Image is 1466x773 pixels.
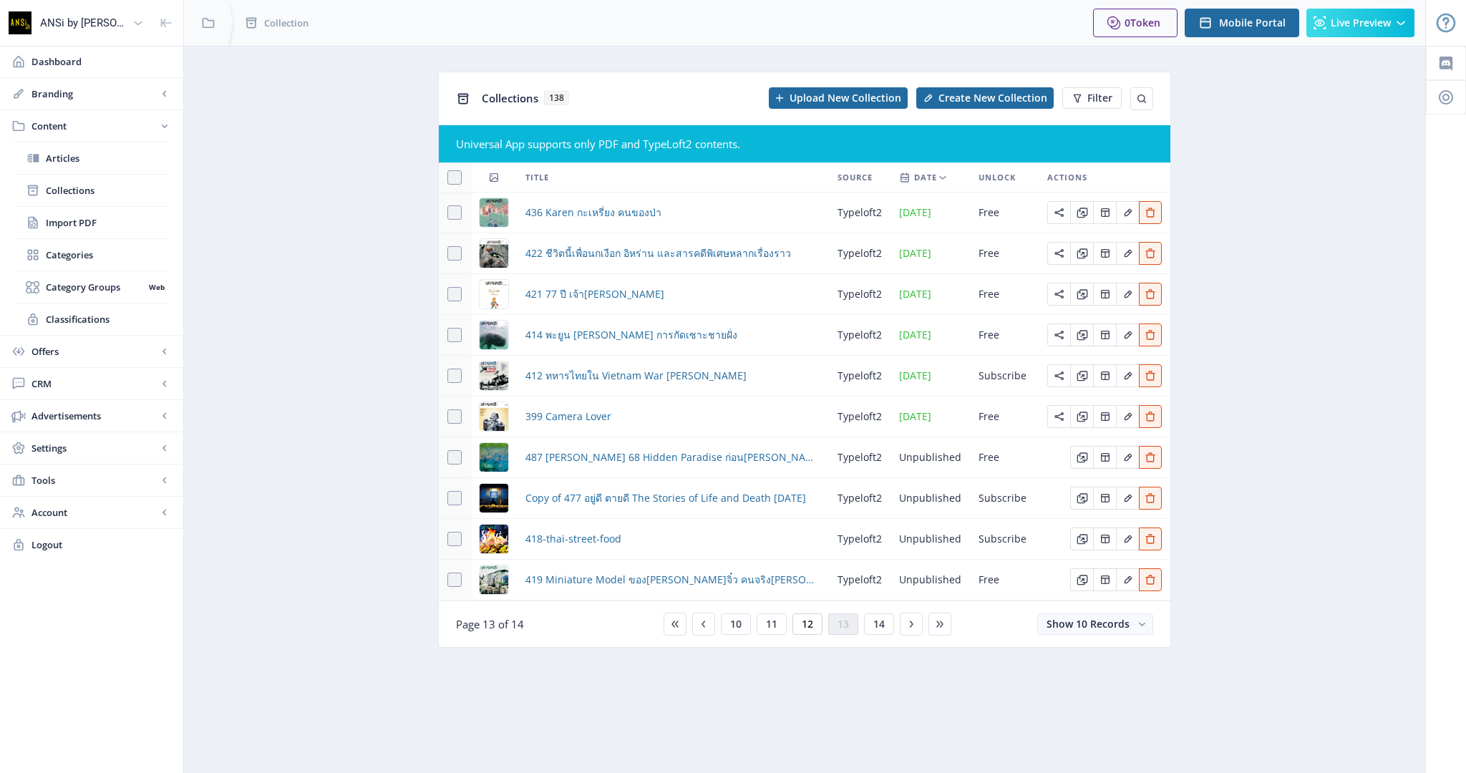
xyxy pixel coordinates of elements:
[1070,245,1093,259] a: Edit page
[31,538,172,552] span: Logout
[1116,286,1139,300] a: Edit page
[864,613,894,635] button: 14
[970,193,1039,233] td: Free
[1139,449,1162,463] a: Edit page
[1093,9,1178,37] button: 0Token
[525,326,737,344] span: 414 พะยูน [PERSON_NAME] การกัดเซาะชายฝั่ง
[480,484,508,512] img: 7e65a0ad-c380-4f69-9591-9c05cd37a1c8.png
[46,280,144,294] span: Category Groups
[916,87,1054,109] button: Create New Collection
[1093,531,1116,545] a: Edit page
[1139,205,1162,218] a: Edit page
[790,92,901,104] span: Upload New Collection
[1306,9,1414,37] button: Live Preview
[46,151,169,165] span: Articles
[525,286,664,303] a: 421 77 ปี เจ้า[PERSON_NAME]
[1116,205,1139,218] a: Edit page
[1047,617,1130,631] span: Show 10 Records
[829,560,890,601] td: typeloft2
[1139,531,1162,545] a: Edit page
[31,473,157,487] span: Tools
[890,315,970,356] td: [DATE]
[1037,613,1153,635] button: Show 10 Records
[480,361,508,390] img: cover.png
[1093,490,1116,504] a: Edit page
[14,239,169,271] a: Categories
[525,571,820,588] span: 419 Miniature Model ของ[PERSON_NAME]จิ๋ว คนจริง[PERSON_NAME]ใหญ่
[525,530,621,548] a: 418-thai-street-food
[482,91,538,105] span: Collections
[970,478,1039,519] td: Subscribe
[1093,449,1116,463] a: Edit page
[1139,368,1162,381] a: Edit page
[829,274,890,315] td: typeloft2
[1070,490,1093,504] a: Edit page
[792,613,822,635] button: 12
[31,344,157,359] span: Offers
[802,618,813,630] span: 12
[14,207,169,238] a: Import PDF
[1130,16,1160,29] span: Token
[1070,286,1093,300] a: Edit page
[1070,205,1093,218] a: Edit page
[1047,409,1070,422] a: Edit page
[1070,409,1093,422] a: Edit page
[1093,205,1116,218] a: Edit page
[525,204,661,221] a: 436 Karen กะเหรี่ยง คนของป่า
[829,193,890,233] td: typeloft2
[9,11,31,34] img: properties.app_icon.png
[1093,245,1116,259] a: Edit page
[829,315,890,356] td: typeloft2
[31,119,157,133] span: Content
[31,409,157,423] span: Advertisements
[1093,327,1116,341] a: Edit page
[1070,327,1093,341] a: Edit page
[1139,409,1162,422] a: Edit page
[829,356,890,397] td: typeloft2
[1116,245,1139,259] a: Edit page
[1331,17,1391,29] span: Live Preview
[890,437,970,478] td: Unpublished
[1139,490,1162,504] a: Edit page
[31,54,172,69] span: Dashboard
[480,402,508,431] img: cover.png
[480,280,508,308] img: cover.png
[525,408,611,425] a: 399 Camera Lover
[970,233,1039,274] td: Free
[890,356,970,397] td: [DATE]
[757,613,787,635] button: 11
[525,490,806,507] a: Copy of 477 อยู่ดี ตายดี The Stories of Life and Death [DATE]
[890,193,970,233] td: [DATE]
[970,356,1039,397] td: Subscribe
[1093,572,1116,585] a: Edit page
[456,617,524,631] span: Page 13 of 14
[1047,368,1070,381] a: Edit page
[1047,245,1070,259] a: Edit page
[525,367,747,384] span: 412 ทหารไทยใน Vietnam War [PERSON_NAME]
[1116,490,1139,504] a: Edit page
[970,315,1039,356] td: Free
[890,519,970,560] td: Unpublished
[1047,286,1070,300] a: Edit page
[1116,531,1139,545] a: Edit page
[31,376,157,391] span: CRM
[525,245,791,262] a: 422 ชีวิตนี้เพื่อนกเงือก อิหร่าน และสารคดีพิเศษหลากเรื่องราว
[1219,17,1286,29] span: Mobile Portal
[1047,327,1070,341] a: Edit page
[14,142,169,174] a: Articles
[46,248,169,262] span: Categories
[1093,409,1116,422] a: Edit page
[31,441,157,455] span: Settings
[1139,286,1162,300] a: Edit page
[1070,449,1093,463] a: Edit page
[970,274,1039,315] td: Free
[1093,286,1116,300] a: Edit page
[1116,409,1139,422] a: Edit page
[970,397,1039,437] td: Free
[14,175,169,206] a: Collections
